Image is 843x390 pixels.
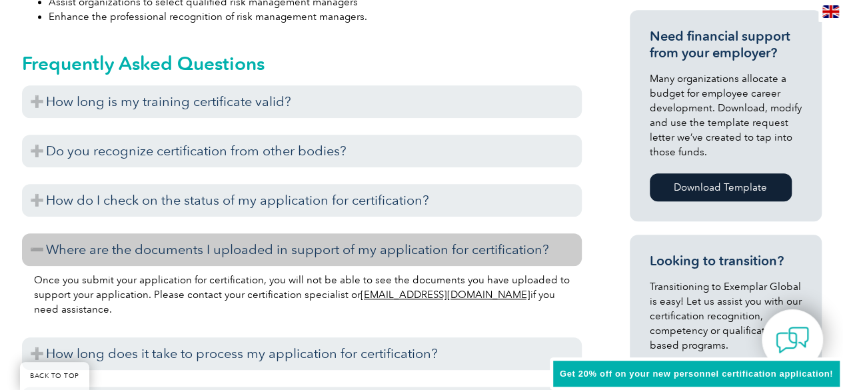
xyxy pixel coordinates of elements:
h3: How do I check on the status of my application for certification? [22,184,582,217]
h2: Frequently Asked Questions [22,53,582,74]
h3: Looking to transition? [650,253,802,269]
h3: Do you recognize certification from other bodies? [22,135,582,167]
p: Many organizations allocate a budget for employee career development. Download, modify and use th... [650,71,802,159]
span: Get 20% off on your new personnel certification application! [560,369,833,379]
li: Enhance the professional recognition of risk management managers. [49,9,582,24]
h3: How long is my training certificate valid? [22,85,582,118]
img: en [822,5,839,18]
h3: Where are the documents I uploaded in support of my application for certification? [22,233,582,266]
a: BACK TO TOP [20,362,89,390]
h3: Need financial support from your employer? [650,28,802,61]
a: [EMAIL_ADDRESS][DOMAIN_NAME] [361,289,530,301]
img: contact-chat.png [776,323,809,357]
p: Transitioning to Exemplar Global is easy! Let us assist you with our certification recognition, c... [650,279,802,353]
a: Download Template [650,173,792,201]
p: Once you submit your application for certification, you will not be able to see the documents you... [34,273,570,317]
h3: How long does it take to process my application for certification? [22,337,582,370]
